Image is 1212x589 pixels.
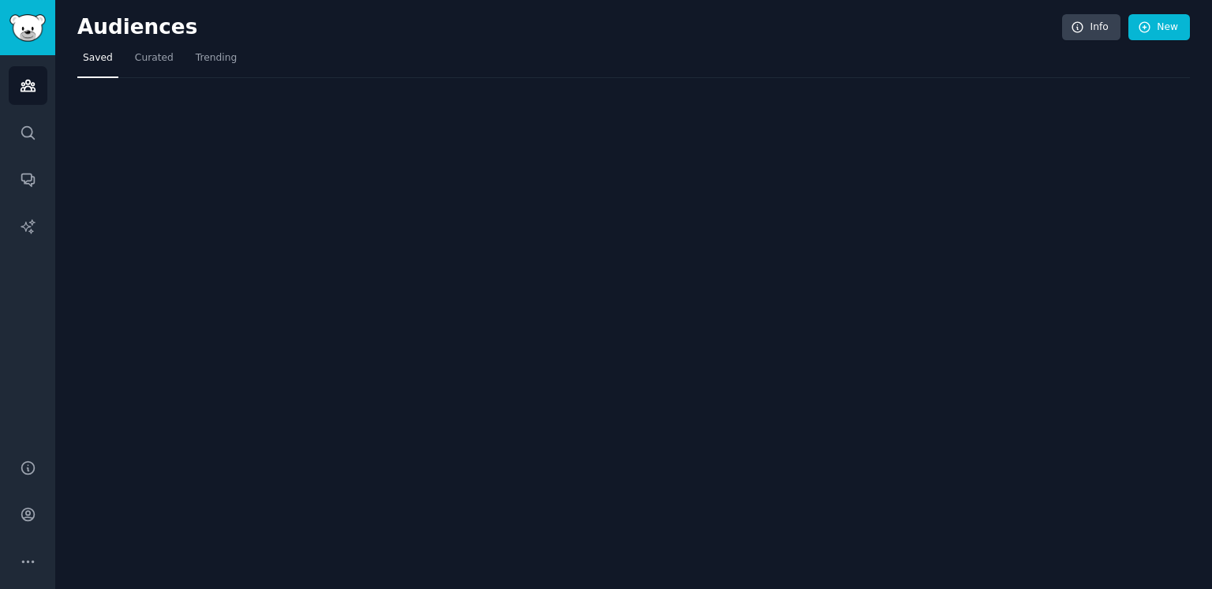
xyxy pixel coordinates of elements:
a: Info [1062,14,1120,41]
span: Curated [135,51,174,65]
a: New [1128,14,1190,41]
a: Saved [77,46,118,78]
span: Trending [196,51,237,65]
a: Trending [190,46,242,78]
h2: Audiences [77,15,1062,40]
img: GummySearch logo [9,14,46,42]
a: Curated [129,46,179,78]
span: Saved [83,51,113,65]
